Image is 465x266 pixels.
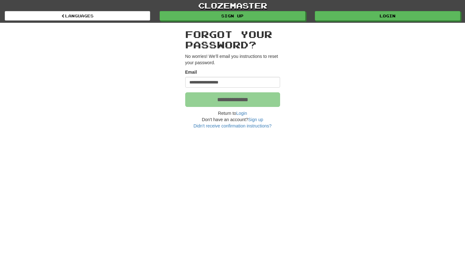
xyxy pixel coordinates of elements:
a: Languages [5,11,150,21]
a: Sign up [248,117,263,122]
h2: Forgot your password? [185,29,280,50]
a: Login [236,111,247,116]
a: Sign up [160,11,305,21]
a: Login [315,11,460,21]
label: Email [185,69,197,75]
a: Didn't receive confirmation instructions? [193,123,272,128]
div: Return to Don't have an account? [185,110,280,129]
p: No worries! We’ll email you instructions to reset your password. [185,53,280,66]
